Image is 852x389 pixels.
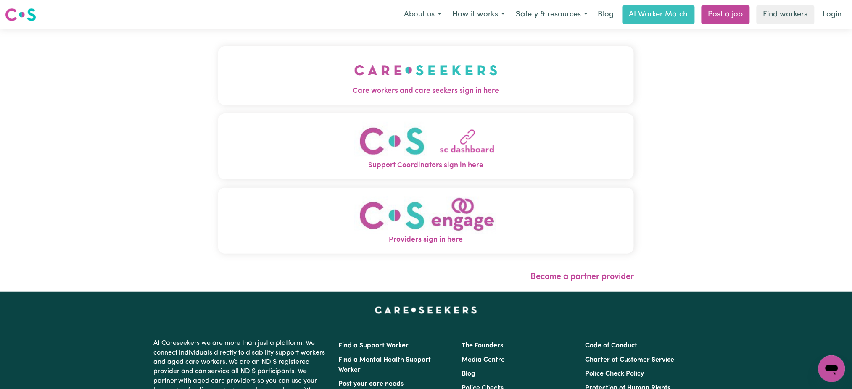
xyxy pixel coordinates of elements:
a: AI Worker Match [623,5,695,24]
img: Careseekers logo [5,7,36,22]
button: How it works [447,6,510,24]
a: Code of Conduct [585,342,637,349]
span: Providers sign in here [218,234,634,245]
a: Blog [462,371,476,377]
a: The Founders [462,342,504,349]
button: Support Coordinators sign in here [218,113,634,179]
a: Login [818,5,847,24]
span: Care workers and care seekers sign in here [218,86,634,97]
a: Careseekers home page [375,307,477,313]
a: Post a job [702,5,750,24]
a: Charter of Customer Service [585,357,674,363]
a: Police Check Policy [585,371,644,377]
a: Blog [593,5,619,24]
button: Care workers and care seekers sign in here [218,46,634,105]
a: Become a partner provider [530,273,634,281]
a: Careseekers logo [5,5,36,24]
a: Find a Mental Health Support Worker [339,357,431,373]
a: Find workers [757,5,815,24]
span: Support Coordinators sign in here [218,160,634,171]
button: About us [398,6,447,24]
button: Safety & resources [510,6,593,24]
a: Post your care needs [339,381,404,387]
button: Providers sign in here [218,188,634,254]
iframe: Button to launch messaging window [818,355,845,382]
a: Media Centre [462,357,505,363]
a: Find a Support Worker [339,342,409,349]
